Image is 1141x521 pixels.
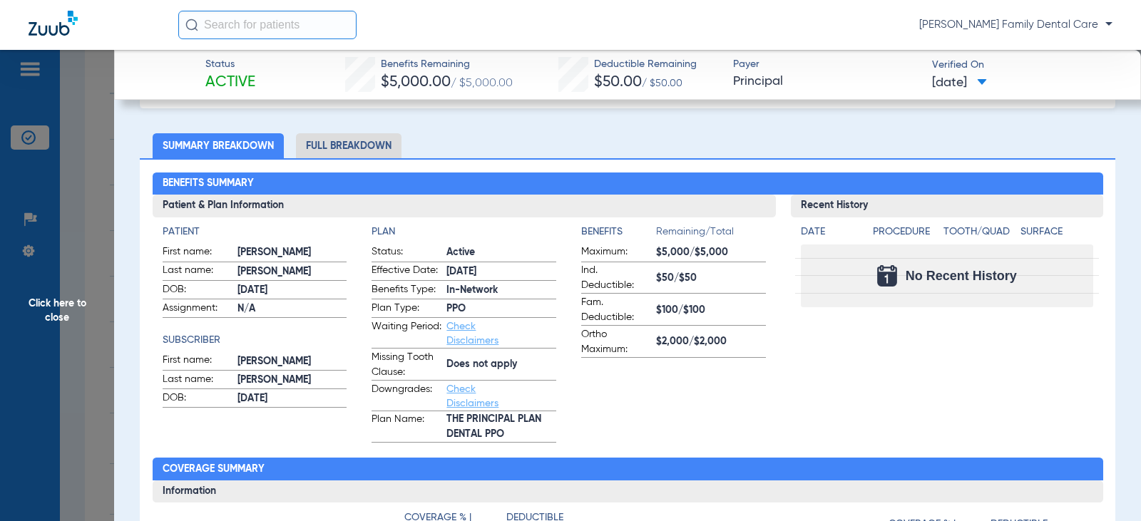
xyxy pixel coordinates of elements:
[237,391,347,406] span: [DATE]
[163,282,232,299] span: DOB:
[581,327,651,357] span: Ortho Maximum:
[446,245,556,260] span: Active
[163,301,232,318] span: Assignment:
[163,225,347,239] h4: Patient
[237,283,347,298] span: [DATE]
[446,412,556,442] span: THE PRINCIPAL PLAN DENTAL PPO
[372,319,441,348] span: Waiting Period:
[163,391,232,408] span: DOB:
[237,354,347,369] span: [PERSON_NAME]
[801,225,861,244] app-breakdown-title: Date
[29,11,78,36] img: Zuub Logo
[656,271,766,286] span: $50/$50
[656,245,766,260] span: $5,000/$5,000
[801,225,861,239] h4: Date
[451,78,513,89] span: / $5,000.00
[446,357,556,372] span: Does not apply
[446,321,498,346] a: Check Disclaimers
[178,11,357,39] input: Search for patients
[656,303,766,318] span: $100/$100
[446,384,498,408] a: Check Disclaimers
[446,264,556,279] span: [DATE]
[642,78,682,88] span: / $50.00
[163,333,347,348] h4: Subscriber
[594,57,697,72] span: Deductible Remaining
[733,73,919,91] span: Principal
[163,244,232,262] span: First name:
[153,133,284,158] li: Summary Breakdown
[581,263,651,293] span: Ind. Deductible:
[296,133,401,158] li: Full Breakdown
[185,19,198,31] img: Search Icon
[733,57,919,72] span: Payer
[237,264,347,279] span: [PERSON_NAME]
[163,263,232,280] span: Last name:
[873,225,938,239] h4: Procedure
[943,225,1015,239] h4: Tooth/Quad
[163,372,232,389] span: Last name:
[372,225,556,239] h4: Plan
[372,301,441,318] span: Plan Type:
[877,265,897,287] img: Calendar
[237,301,347,316] span: N/A
[581,225,656,244] app-breakdown-title: Benefits
[446,301,556,316] span: PPO
[381,75,451,90] span: $5,000.00
[446,283,556,298] span: In-Network
[372,263,441,280] span: Effective Date:
[1020,225,1093,239] h4: Surface
[919,18,1112,32] span: [PERSON_NAME] Family Dental Care
[594,75,642,90] span: $50.00
[153,458,1103,480] h2: Coverage Summary
[932,74,987,92] span: [DATE]
[656,334,766,349] span: $2,000/$2,000
[906,269,1017,283] span: No Recent History
[381,57,513,72] span: Benefits Remaining
[237,373,347,388] span: [PERSON_NAME]
[581,225,656,239] h4: Benefits
[791,195,1102,217] h3: Recent History
[372,350,441,380] span: Missing Tooth Clause:
[581,244,651,262] span: Maximum:
[932,58,1118,73] span: Verified On
[372,382,441,411] span: Downgrades:
[163,353,232,370] span: First name:
[205,57,255,72] span: Status
[205,73,255,93] span: Active
[372,412,441,442] span: Plan Name:
[372,244,441,262] span: Status:
[943,225,1015,244] app-breakdown-title: Tooth/Quad
[153,195,777,217] h3: Patient & Plan Information
[1020,225,1093,244] app-breakdown-title: Surface
[153,480,1103,503] h3: Information
[656,225,766,244] span: Remaining/Total
[153,172,1103,195] h2: Benefits Summary
[581,295,651,325] span: Fam. Deductible:
[237,245,347,260] span: [PERSON_NAME]
[873,225,938,244] app-breakdown-title: Procedure
[372,282,441,299] span: Benefits Type:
